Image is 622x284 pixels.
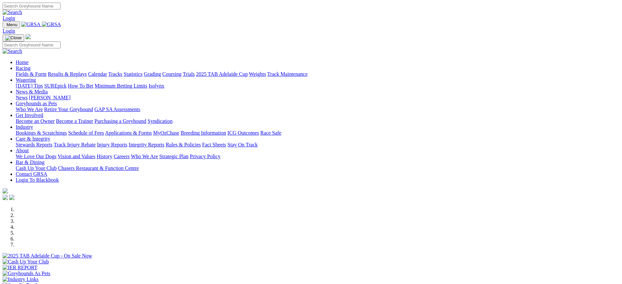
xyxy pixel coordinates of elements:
a: Isolynx [149,83,164,89]
a: Rules & Policies [166,142,201,147]
a: Trials [183,71,195,77]
a: Wagering [16,77,36,83]
div: Bar & Dining [16,165,619,171]
a: Schedule of Fees [68,130,104,136]
a: News & Media [16,89,48,94]
a: GAP SA Assessments [95,107,140,112]
div: News & Media [16,95,619,101]
a: Who We Are [131,154,158,159]
a: Login [3,15,15,21]
button: Toggle navigation [3,21,20,28]
a: Chasers Restaurant & Function Centre [58,165,139,171]
a: Contact GRSA [16,171,47,177]
a: How To Bet [68,83,94,89]
a: Industry [16,124,33,130]
div: Industry [16,130,619,136]
img: IER REPORT [3,265,37,271]
div: About [16,154,619,159]
img: twitter.svg [9,195,14,200]
a: Breeding Information [181,130,226,136]
a: Login [3,28,15,34]
div: Wagering [16,83,619,89]
a: Retire Your Greyhound [44,107,93,112]
img: facebook.svg [3,195,8,200]
a: Greyhounds as Pets [16,101,57,106]
a: Statistics [124,71,143,77]
a: Syndication [148,118,172,124]
a: Home [16,59,28,65]
a: Become an Owner [16,118,55,124]
a: Applications & Forms [105,130,152,136]
a: Grading [144,71,161,77]
a: 2025 TAB Adelaide Cup [196,71,248,77]
a: Bookings & Scratchings [16,130,67,136]
a: Privacy Policy [190,154,221,159]
a: SUREpick [44,83,66,89]
img: 2025 TAB Adelaide Cup - On Sale Now [3,253,92,259]
a: Weights [249,71,266,77]
div: Get Involved [16,118,619,124]
a: Race Safe [260,130,281,136]
a: Strategic Plan [159,154,188,159]
a: Login To Blackbook [16,177,59,183]
a: Results & Replays [48,71,87,77]
a: Injury Reports [97,142,127,147]
a: ICG Outcomes [227,130,259,136]
a: [PERSON_NAME] [29,95,70,100]
a: Coursing [162,71,182,77]
img: Cash Up Your Club [3,259,49,265]
img: Search [3,48,22,54]
a: Calendar [88,71,107,77]
div: Care & Integrity [16,142,619,148]
a: Track Maintenance [267,71,308,77]
a: Tracks [108,71,122,77]
a: Cash Up Your Club [16,165,57,171]
a: Track Injury Rebate [54,142,96,147]
img: Greyhounds As Pets [3,271,50,276]
a: MyOzChase [153,130,179,136]
div: Greyhounds as Pets [16,107,619,112]
a: We Love Our Dogs [16,154,56,159]
a: Stay On Track [227,142,258,147]
img: logo-grsa-white.png [26,34,31,39]
img: Industry Links [3,276,39,282]
a: Who We Are [16,107,43,112]
a: Stewards Reports [16,142,52,147]
span: Menu [7,22,17,27]
a: About [16,148,29,153]
button: Toggle navigation [3,34,24,42]
img: GRSA [21,22,41,27]
img: GRSA [42,22,61,27]
a: Purchasing a Greyhound [95,118,146,124]
input: Search [3,3,61,9]
img: logo-grsa-white.png [3,188,8,193]
a: [DATE] Tips [16,83,43,89]
a: Fact Sheets [202,142,226,147]
img: Search [3,9,22,15]
input: Search [3,42,61,48]
div: Racing [16,71,619,77]
a: History [97,154,112,159]
a: Minimum Betting Limits [95,83,147,89]
a: Bar & Dining [16,159,44,165]
img: Close [5,35,22,41]
a: Care & Integrity [16,136,50,142]
a: Become a Trainer [56,118,93,124]
a: Careers [114,154,130,159]
a: Racing [16,65,30,71]
a: News [16,95,27,100]
a: Get Involved [16,112,43,118]
a: Vision and Values [58,154,95,159]
a: Fields & Form [16,71,46,77]
a: Integrity Reports [129,142,164,147]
